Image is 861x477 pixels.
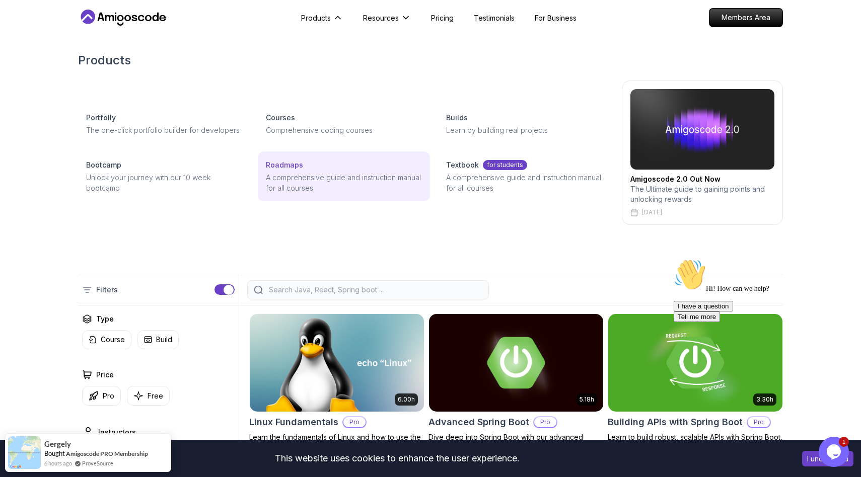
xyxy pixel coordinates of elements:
[363,13,411,31] button: Resources
[398,395,415,404] p: 6.00h
[44,449,65,457] span: Bought
[103,391,114,401] p: Pro
[82,459,113,467] a: ProveSource
[534,417,556,427] p: Pro
[266,112,295,123] p: Courses
[127,386,170,406] button: Free
[474,13,515,23] a: Testimonials
[266,172,421,193] p: A comprehensive guide and instruction manual for all courses
[82,330,131,349] button: Course
[4,57,50,67] button: Tell me more
[101,335,125,345] p: Course
[86,160,121,170] p: Bootcamp
[44,440,71,448] span: Gergely
[446,172,602,193] p: A comprehensive guide and instruction manual for all courses
[446,125,602,135] p: Learn by building real projects
[429,314,603,412] img: Advanced Spring Boot card
[428,432,604,462] p: Dive deep into Spring Boot with our advanced course, designed to take your skills from intermedia...
[96,369,114,380] h2: Price
[4,46,63,57] button: I have a question
[250,314,424,412] img: Linux Fundamentals card
[86,112,116,123] p: Portfolly
[156,335,172,345] p: Build
[66,450,148,457] a: Amigoscode PRO Membership
[301,13,331,23] p: Products
[82,386,121,406] button: Pro
[86,172,242,193] p: Unlock your journey with our 10 week bootcamp
[8,436,41,469] img: provesource social proof notification image
[343,417,366,427] p: Pro
[630,89,774,170] img: amigoscode 2.0
[446,112,468,123] p: Builds
[78,52,783,68] h2: Products
[301,13,343,31] button: Products
[96,284,118,295] p: Filters
[249,313,424,452] a: Linux Fundamentals card6.00hLinux FundamentalsProLearn the fundamentals of Linux and how to use t...
[535,13,577,23] a: For Business
[483,160,527,170] p: for students
[630,184,774,204] p: The Ultimate guide to gaining points and unlocking rewards
[266,160,303,170] p: Roadmaps
[258,151,429,201] a: RoadmapsA comprehensive guide and instruction manual for all courses
[428,415,529,429] h2: Advanced Spring Boot
[709,8,783,27] a: Members Area
[4,4,36,36] img: :wave:
[670,255,851,432] iframe: chat widget
[709,9,782,27] p: Members Area
[580,395,594,404] p: 5.18h
[44,459,72,467] span: 6 hours ago
[363,13,399,23] p: Resources
[98,427,136,437] h2: Instructors
[249,415,338,429] h2: Linux Fundamentals
[642,208,662,216] p: [DATE]
[446,160,479,170] p: Textbook
[608,313,783,462] a: Building APIs with Spring Boot card3.30hBuilding APIs with Spring BootProLearn to build robust, s...
[148,391,163,401] p: Free
[78,151,250,201] a: BootcampUnlock your journey with our 10 week bootcamp
[267,285,482,295] input: Search Java, React, Spring boot ...
[608,415,743,429] h2: Building APIs with Spring Boot
[608,314,782,412] img: Building APIs with Spring Boot card
[258,104,429,143] a: CoursesComprehensive coding courses
[249,432,424,452] p: Learn the fundamentals of Linux and how to use the command line
[431,13,454,23] a: Pricing
[78,104,250,143] a: PortfollyThe one-click portfolio builder for developers
[137,330,179,349] button: Build
[608,432,783,462] p: Learn to build robust, scalable APIs with Spring Boot, mastering REST principles, JSON handling, ...
[4,4,185,67] div: 👋Hi! How can we help?I have a questionTell me more
[428,313,604,462] a: Advanced Spring Boot card5.18hAdvanced Spring BootProDive deep into Spring Boot with our advanced...
[438,104,610,143] a: BuildsLearn by building real projects
[819,437,851,467] iframe: chat widget
[8,447,787,469] div: This website uses cookies to enhance the user experience.
[622,81,783,225] a: amigoscode 2.0Amigoscode 2.0 Out NowThe Ultimate guide to gaining points and unlocking rewards[DATE]
[802,451,853,466] button: Accept cookies
[266,125,421,135] p: Comprehensive coding courses
[438,151,610,201] a: Textbookfor studentsA comprehensive guide and instruction manual for all courses
[86,125,242,135] p: The one-click portfolio builder for developers
[96,313,114,324] h2: Type
[4,30,100,38] span: Hi! How can we help?
[630,174,774,184] h2: Amigoscode 2.0 Out Now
